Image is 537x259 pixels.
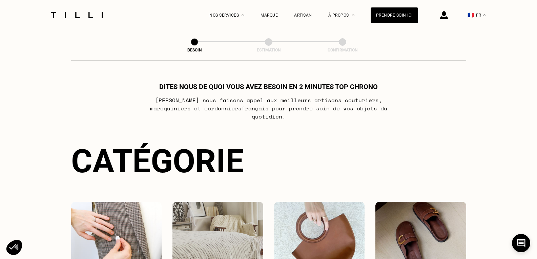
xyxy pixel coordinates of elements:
img: icône connexion [440,11,448,19]
a: Artisan [294,13,312,18]
div: Besoin [161,48,228,52]
img: Menu déroulant [242,14,244,16]
div: Catégorie [71,142,466,180]
a: Prendre soin ici [371,7,418,23]
span: 🇫🇷 [468,12,474,18]
a: Marque [261,13,278,18]
img: menu déroulant [483,14,486,16]
h1: Dites nous de quoi vous avez besoin en 2 minutes top chrono [159,83,378,91]
div: Confirmation [309,48,376,52]
img: Menu déroulant à propos [352,14,354,16]
img: Logo du service de couturière Tilli [48,12,105,18]
div: Estimation [235,48,303,52]
p: [PERSON_NAME] nous faisons appel aux meilleurs artisans couturiers , maroquiniers et cordonniers ... [134,96,403,121]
